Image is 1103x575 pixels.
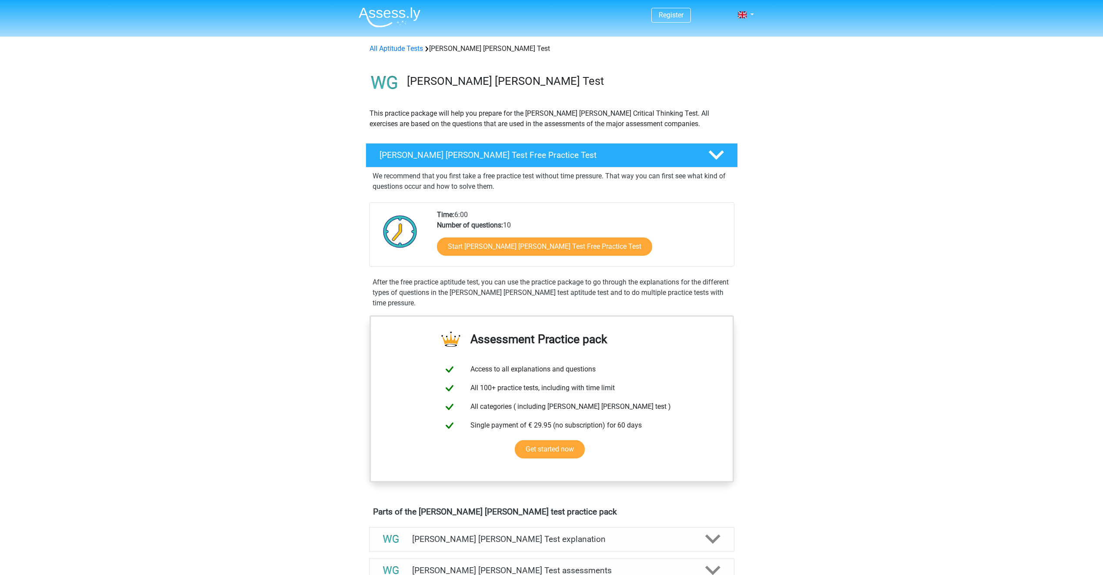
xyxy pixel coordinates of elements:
[430,210,733,266] div: 6:00 10
[370,108,734,129] p: This practice package will help you prepare for the [PERSON_NAME] [PERSON_NAME] Critical Thinking...
[437,221,503,229] b: Number of questions:
[366,527,738,552] a: explanations [PERSON_NAME] [PERSON_NAME] Test explanation
[366,64,403,101] img: watson glaser test
[412,534,691,544] h4: [PERSON_NAME] [PERSON_NAME] Test explanation
[437,237,652,256] a: Start [PERSON_NAME] [PERSON_NAME] Test Free Practice Test
[369,277,734,308] div: After the free practice aptitude test, you can use the practice package to go through the explana...
[373,507,730,517] h4: Parts of the [PERSON_NAME] [PERSON_NAME] test practice pack
[366,43,737,54] div: [PERSON_NAME] [PERSON_NAME] Test
[370,44,423,53] a: All Aptitude Tests
[373,171,731,192] p: We recommend that you first take a free practice test without time pressure. That way you can fir...
[359,7,420,27] img: Assessly
[437,211,454,219] b: Time:
[659,11,683,19] a: Register
[378,210,422,253] img: Clock
[380,528,402,550] img: watson glaser test explanations
[380,150,694,160] h4: [PERSON_NAME] [PERSON_NAME] Test Free Practice Test
[515,440,585,458] a: Get started now
[362,143,741,167] a: [PERSON_NAME] [PERSON_NAME] Test Free Practice Test
[407,74,731,88] h3: [PERSON_NAME] [PERSON_NAME] Test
